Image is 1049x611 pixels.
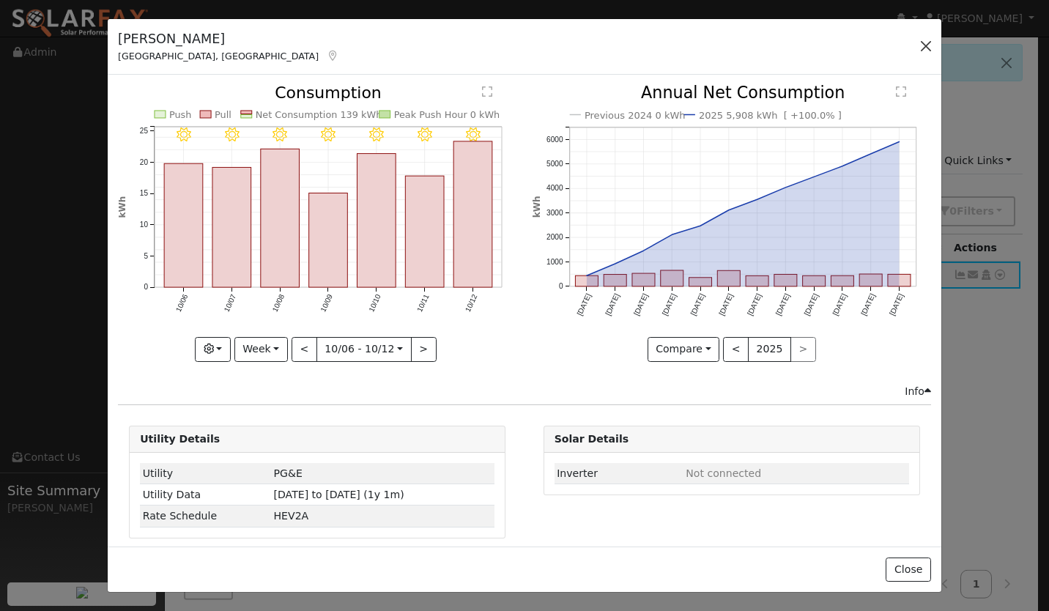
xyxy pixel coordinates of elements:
span: [DATE] to [DATE] (1y 1m) [274,489,404,500]
text: 1000 [546,258,563,266]
a: Map [326,50,339,62]
td: Rate Schedule [140,506,271,527]
rect: onclick="" [575,276,598,287]
span: [GEOGRAPHIC_DATA], [GEOGRAPHIC_DATA] [118,51,319,62]
td: Inverter [555,463,683,484]
text: 10/09 [319,293,335,314]
rect: onclick="" [261,149,300,288]
i: 10/12 - Clear [466,127,481,142]
circle: onclick="" [669,232,675,238]
circle: onclick="" [782,185,788,190]
circle: onclick="" [697,223,703,229]
circle: onclick="" [839,163,845,169]
text: 3000 [546,209,563,217]
text: [DATE] [717,292,735,317]
text: Net Consumption 139 kWh [256,109,382,120]
text: Pull [215,109,231,120]
rect: onclick="" [717,271,740,287]
text: 15 [140,190,149,198]
rect: onclick="" [454,141,493,287]
td: Utility [140,463,271,484]
text: Consumption [275,84,382,102]
text: 10/12 [464,293,479,314]
button: < [723,337,749,362]
button: Compare [648,337,720,362]
text: 10/06 [174,293,190,314]
text: Peak Push Hour 0 kWh [394,109,500,120]
h5: [PERSON_NAME] [118,29,339,48]
button: < [292,337,317,362]
i: 10/08 - Clear [273,127,288,142]
span: ID: 17378765, authorized: 10/07/25 [274,467,303,479]
text: [DATE] [888,292,905,317]
circle: onclick="" [725,207,731,213]
button: 10/06 - 10/12 [316,337,412,362]
rect: onclick="" [888,275,911,286]
text: 2000 [546,234,563,242]
rect: onclick="" [746,276,768,286]
text: 10/08 [271,293,286,314]
i: 10/11 - Clear [418,127,432,142]
text: [DATE] [859,292,877,317]
text: 10/07 [223,293,238,314]
strong: Solar Details [555,433,629,445]
circle: onclick="" [867,151,873,157]
circle: onclick="" [754,197,760,203]
button: 2025 [748,337,791,362]
text: 0 [558,283,563,291]
circle: onclick="" [896,139,902,145]
rect: onclick="" [406,177,445,288]
circle: onclick="" [811,174,817,180]
rect: onclick="" [164,164,203,288]
text: [DATE] [604,292,621,317]
text: [DATE] [774,292,792,317]
button: Close [886,558,930,582]
text: 4000 [546,185,563,193]
text: [DATE] [661,292,678,317]
rect: onclick="" [357,154,396,288]
text: Annual Net Consumption [641,84,845,103]
span: R [274,510,309,522]
text: 0 [144,284,149,292]
circle: onclick="" [583,273,589,279]
text: 2025 5,908 kWh [ +100.0% ] [699,110,842,121]
text: Push [169,109,192,120]
circle: onclick="" [612,261,618,267]
text: 10 [140,221,149,229]
text: [DATE] [689,292,706,317]
rect: onclick="" [689,278,711,286]
rect: onclick="" [660,271,683,287]
text: kWh [117,196,127,218]
td: Utility Data [140,484,271,506]
button: > [411,337,437,362]
div: Info [905,384,931,399]
text: 6000 [546,136,563,144]
text: [DATE] [803,292,820,317]
button: Week [234,337,288,362]
rect: onclick="" [309,193,348,288]
text: [DATE] [831,292,848,317]
text: Previous 2024 0 kWh [585,110,686,121]
text: 20 [140,158,149,166]
text:  [896,86,906,98]
rect: onclick="" [604,275,626,286]
i: 10/10 - Clear [369,127,384,142]
text: [DATE] [746,292,763,317]
i: 10/09 - Clear [321,127,336,142]
i: 10/07 - Clear [225,127,240,142]
text: [DATE] [632,292,650,317]
strong: Utility Details [140,433,220,445]
text:  [482,86,492,97]
text: kWh [532,196,542,218]
rect: onclick="" [831,276,853,287]
text: [DATE] [575,292,593,317]
rect: onclick="" [802,276,825,287]
text: 5000 [546,160,563,168]
rect: onclick="" [774,275,797,286]
text: 10/11 [415,293,431,314]
rect: onclick="" [212,168,251,288]
i: 10/06 - Clear [177,127,191,142]
circle: onclick="" [640,248,646,254]
text: 10/10 [368,293,383,314]
span: ID: null, authorized: None [686,467,761,479]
